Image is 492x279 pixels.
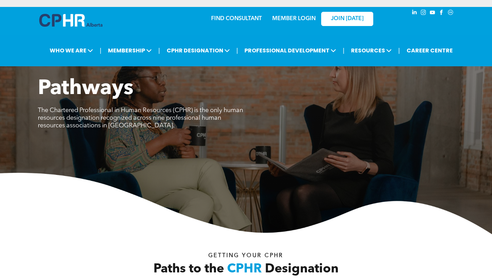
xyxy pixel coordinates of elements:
[420,9,427,18] a: instagram
[242,44,338,57] span: PROFESSIONAL DEVELOPMENT
[331,16,364,22] span: JOIN [DATE]
[343,43,344,58] li: |
[265,263,339,276] span: Designation
[447,9,455,18] a: Social network
[349,44,394,57] span: RESOURCES
[165,44,232,57] span: CPHR DESIGNATION
[158,43,160,58] li: |
[236,43,238,58] li: |
[227,263,262,276] span: CPHR
[405,44,455,57] a: CAREER CENTRE
[211,16,262,22] a: FIND CONSULTANT
[100,43,101,58] li: |
[429,9,436,18] a: youtube
[38,78,133,99] span: Pathways
[438,9,445,18] a: facebook
[38,107,243,129] span: The Chartered Professional in Human Resources (CPHR) is the only human resources designation reco...
[208,253,283,259] span: Getting your Cphr
[398,43,400,58] li: |
[153,263,224,276] span: Paths to the
[48,44,95,57] span: WHO WE ARE
[321,12,373,26] a: JOIN [DATE]
[106,44,154,57] span: MEMBERSHIP
[411,9,418,18] a: linkedin
[39,14,102,27] img: A blue and white logo for cp alberta
[272,16,316,22] a: MEMBER LOGIN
